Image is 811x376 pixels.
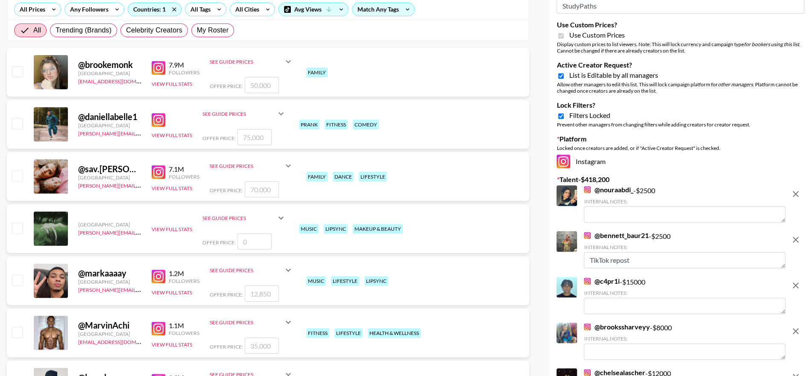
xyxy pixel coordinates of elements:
div: [GEOGRAPHIC_DATA] [78,331,141,337]
div: Internal Notes: [584,198,785,205]
span: List is Editable by all managers [569,71,658,79]
button: remove [787,231,804,248]
img: Instagram [152,270,165,283]
a: [PERSON_NAME][EMAIL_ADDRESS][DOMAIN_NAME] [78,285,205,293]
a: @c4pr1i [584,277,619,285]
div: music [299,224,319,234]
div: lifestyle [331,276,359,286]
div: Internal Notes: [584,290,785,296]
em: other managers [717,81,752,88]
div: See Guide Prices [210,312,293,332]
div: Followers [169,278,199,284]
img: Instagram [152,165,165,179]
span: Trending (Brands) [56,25,111,35]
div: dance [333,172,354,182]
div: See Guide Prices [210,267,283,273]
button: View Full Stats [152,185,192,191]
span: Offer Price: [210,344,243,350]
div: makeup & beauty [353,224,403,234]
span: All [33,25,41,35]
div: See Guide Prices [202,103,286,124]
button: remove [787,323,804,340]
button: remove [787,185,804,203]
div: Match Any Tags [352,3,414,16]
div: Prevent other managers from changing filters while adding creators for creator request. [556,121,804,128]
div: Internal Notes: [584,244,785,250]
img: Instagram [584,369,591,376]
div: 7.9M [169,61,199,69]
div: See Guide Prices [210,51,293,72]
div: See Guide Prices [210,319,283,326]
button: View Full Stats [152,341,192,348]
a: @bennett_baur21 [584,231,648,240]
div: family [306,172,328,182]
div: @ sav.[PERSON_NAME] [78,164,141,174]
span: Celebrity Creators [126,25,182,35]
span: Offer Price: [202,135,236,141]
div: Internal Notes: [584,335,785,342]
div: All Cities [230,3,261,16]
div: fitness [325,120,348,129]
div: See Guide Prices [210,59,283,65]
div: Countries: 1 [128,3,181,16]
input: 35,000 [245,338,279,354]
span: Offer Price: [210,291,243,298]
div: Display custom prices to list viewers. Note: This will lock currency and campaign type . Cannot b... [556,41,804,54]
a: [PERSON_NAME][EMAIL_ADDRESS][DOMAIN_NAME] [78,228,205,236]
img: Instagram [152,113,165,127]
div: [GEOGRAPHIC_DATA] [78,70,141,76]
div: Followers [169,330,199,336]
div: [GEOGRAPHIC_DATA] [78,221,141,228]
a: [EMAIL_ADDRESS][DOMAIN_NAME] [78,337,164,345]
span: My Roster [197,25,228,35]
div: health & wellness [368,328,421,338]
a: @brookssharveyy [584,323,650,331]
div: Any Followers [65,3,110,16]
div: @ daniellabelle1 [78,112,141,122]
div: See Guide Prices [202,208,286,228]
button: remove [787,277,804,294]
div: Followers [169,173,199,180]
button: View Full Stats [152,132,192,138]
div: 1.1M [169,321,199,330]
a: @nouraabdi_ [584,185,633,194]
div: See Guide Prices [202,215,276,221]
div: See Guide Prices [210,260,293,280]
img: Instagram [584,186,591,193]
div: All Prices [15,3,47,16]
div: lipsync [364,276,388,286]
img: Instagram [584,323,591,330]
div: lifestyle [359,172,387,182]
span: Offer Price: [210,187,243,194]
div: - $ 15000 [584,277,785,314]
label: Talent - $ 418,200 [556,175,804,184]
div: [GEOGRAPHIC_DATA] [78,279,141,285]
input: 75,000 [237,129,272,145]
div: 1.2M [169,269,199,278]
div: - $ 2500 [584,185,785,223]
div: [GEOGRAPHIC_DATA] [78,174,141,181]
div: @ markaaaay [78,268,141,279]
div: prank [299,120,319,129]
img: Instagram [584,232,591,239]
span: Use Custom Prices [569,31,624,39]
label: Active Creator Request? [556,61,804,69]
button: View Full Stats [152,81,192,87]
label: Lock Filters? [556,101,804,109]
div: fitness [306,328,329,338]
label: Platform [556,135,804,143]
div: See Guide Prices [202,111,276,117]
input: 70,000 [245,181,279,197]
div: 7.1M [169,165,199,173]
span: Filters Locked [569,111,610,120]
div: lipsync [324,224,348,234]
img: Instagram [556,155,570,168]
input: 0 [237,233,272,250]
div: - $ 8000 [584,323,785,360]
label: Use Custom Prices? [556,21,804,29]
span: Offer Price: [210,83,243,89]
img: Instagram [152,322,165,335]
input: 50,000 [245,77,279,93]
img: Instagram [152,61,165,75]
div: music [306,276,326,286]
